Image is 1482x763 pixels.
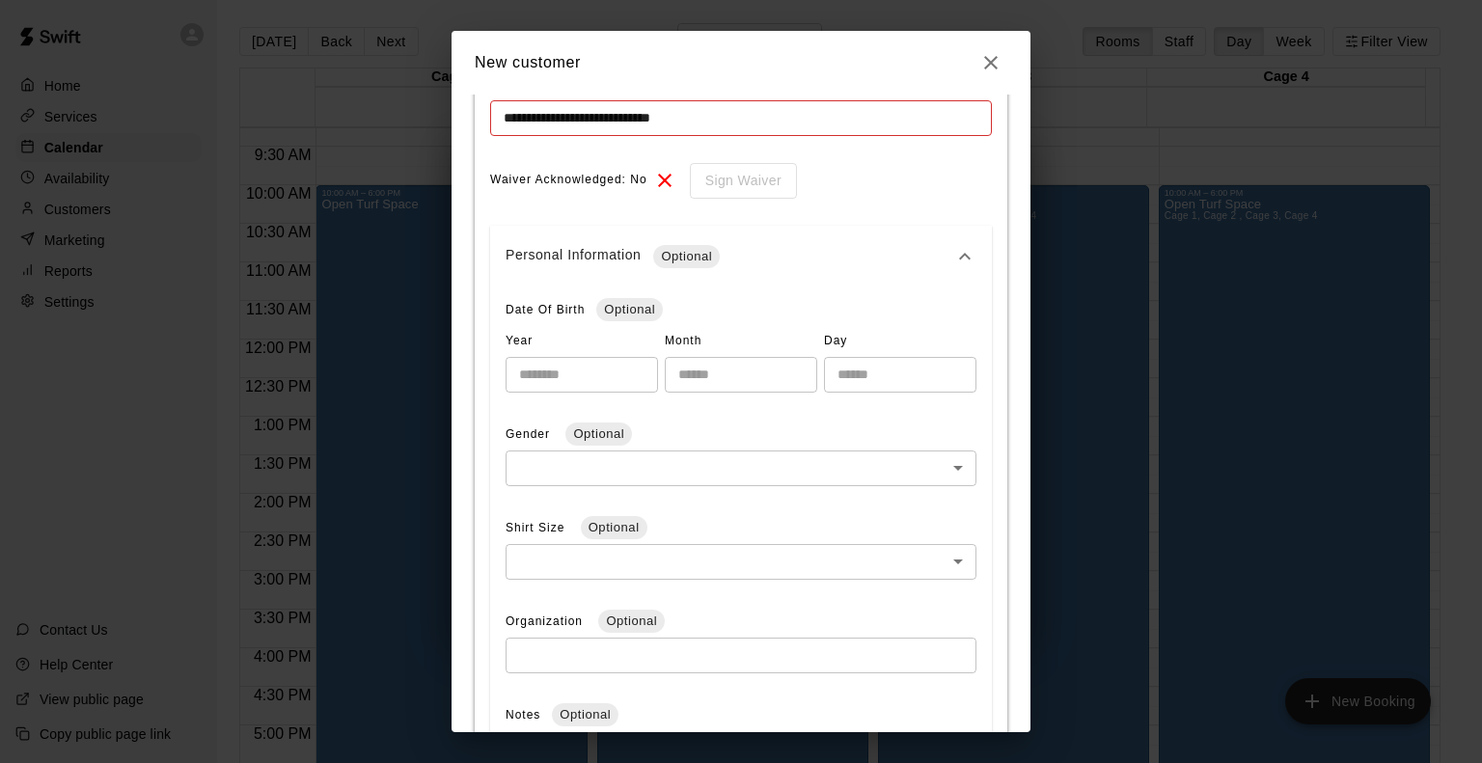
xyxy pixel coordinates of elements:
span: Notes [506,708,540,722]
span: Gender [506,427,554,441]
span: Optional [552,705,618,724]
span: Optional [565,424,632,444]
h6: New customer [475,50,581,75]
span: Year [506,326,658,357]
div: Personal InformationOptional [490,226,992,287]
div: To sign waivers in admin, this feature must be enabled in general settings [676,163,797,199]
span: Waiver Acknowledged: No [490,165,647,196]
span: Day [824,326,976,357]
span: Date Of Birth [506,303,585,316]
span: Optional [653,247,720,266]
span: Shirt Size [506,521,569,534]
div: Personal Information [506,245,953,268]
span: Optional [596,300,663,319]
span: Organization [506,614,587,628]
span: Optional [581,518,647,537]
span: Optional [598,612,665,631]
span: Month [665,326,817,357]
